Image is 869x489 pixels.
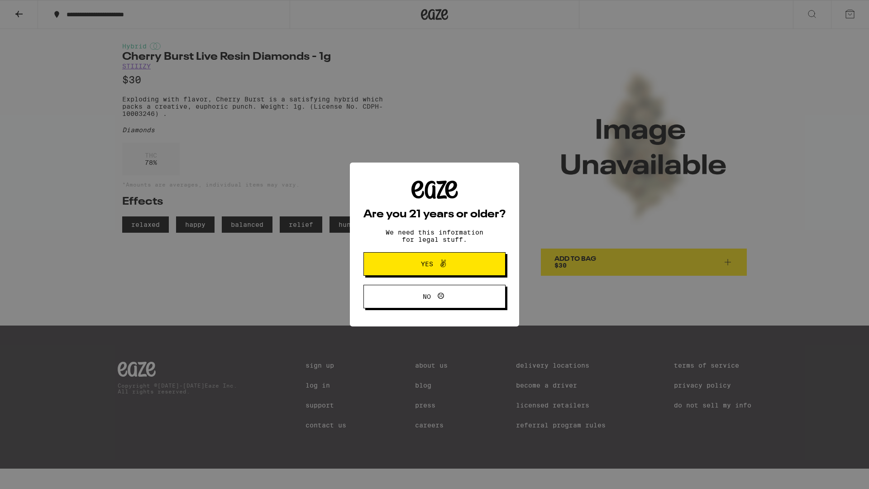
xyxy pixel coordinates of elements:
p: We need this information for legal stuff. [378,229,491,243]
button: Yes [363,252,506,276]
span: No [423,293,431,300]
h2: Are you 21 years or older? [363,209,506,220]
span: Yes [421,261,433,267]
button: No [363,285,506,308]
iframe: Opens a widget where you can find more information [812,462,860,484]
